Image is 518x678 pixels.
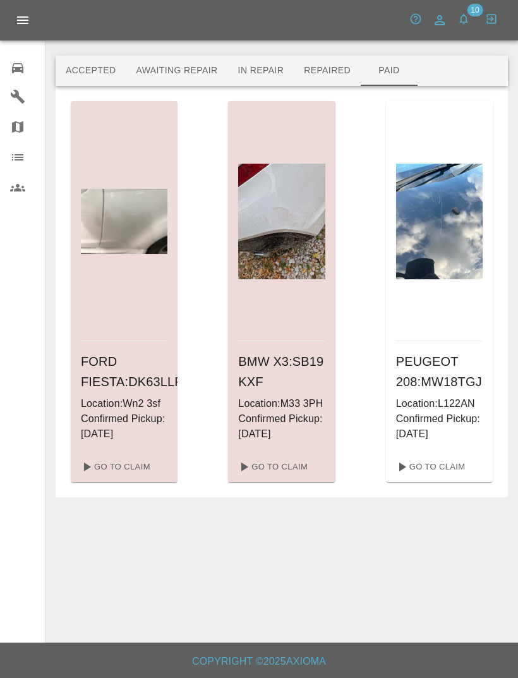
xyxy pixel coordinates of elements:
a: Go To Claim [391,457,469,477]
p: Confirmed Pickup: [DATE] [396,411,483,442]
button: Accepted [56,56,126,86]
a: Go To Claim [76,457,154,477]
h6: FORD FIESTA : DK63LLP [81,351,167,392]
button: In Repair [228,56,294,86]
button: Open drawer [8,5,38,35]
button: Paid [361,56,418,86]
span: 10 [467,4,483,16]
a: Go To Claim [233,457,311,477]
p: Confirmed Pickup: [DATE] [238,411,325,442]
p: Location: L122AN [396,396,483,411]
h6: Copyright © 2025 Axioma [10,653,508,670]
h6: BMW X3 : SB19 KXF [238,351,325,392]
button: Awaiting Repair [126,56,227,86]
h6: PEUGEOT 208 : MW18TGJ [396,351,483,392]
p: Location: Wn2 3sf [81,396,167,411]
p: Confirmed Pickup: [DATE] [81,411,167,442]
button: Repaired [294,56,361,86]
p: Location: M33 3PH [238,396,325,411]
